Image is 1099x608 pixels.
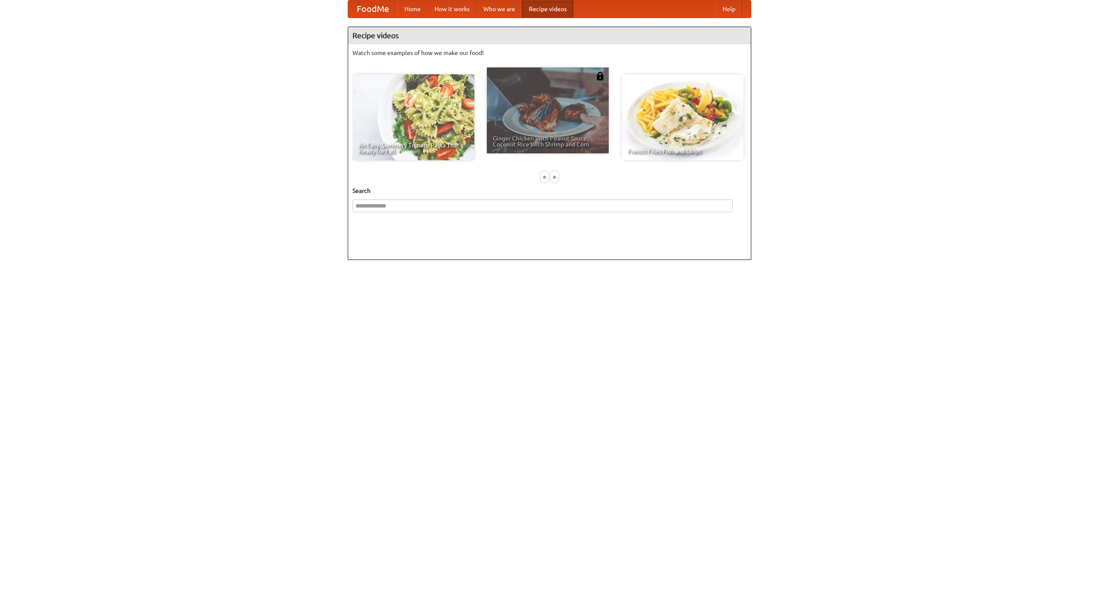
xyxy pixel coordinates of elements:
[716,0,742,18] a: Help
[622,74,744,160] a: French Fries Fish and Chips
[551,171,559,182] div: »
[477,0,522,18] a: Who we are
[352,49,747,57] p: Watch some examples of how we make our food!
[352,186,747,195] h5: Search
[348,0,398,18] a: FoodMe
[358,142,468,154] span: An Easy, Summery Tomato Pasta That's Ready for Fall
[348,27,751,44] h4: Recipe videos
[540,171,548,182] div: «
[352,74,474,160] a: An Easy, Summery Tomato Pasta That's Ready for Fall
[596,72,604,80] img: 483408.png
[428,0,477,18] a: How it works
[522,0,574,18] a: Recipe videos
[398,0,428,18] a: Home
[628,148,738,154] span: French Fries Fish and Chips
